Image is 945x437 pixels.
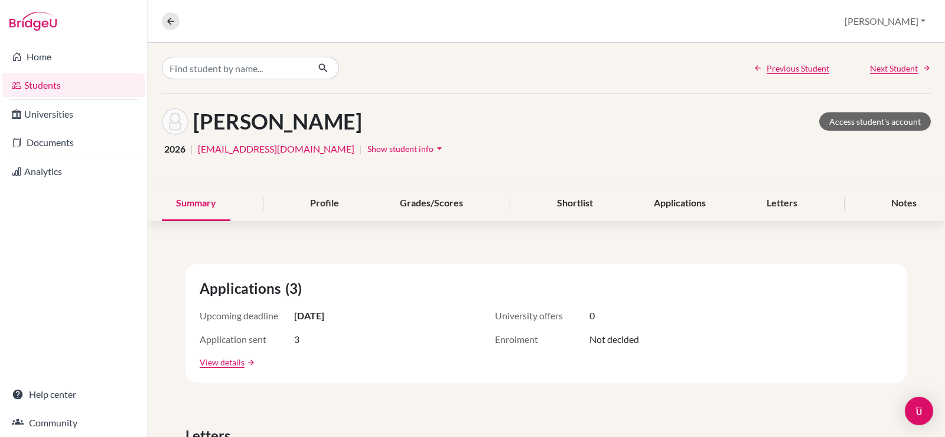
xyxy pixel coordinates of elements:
button: Show student infoarrow_drop_down [367,140,446,158]
span: Previous Student [767,62,829,75]
span: 2026 [164,142,185,156]
span: (3) [285,278,307,299]
input: Find student by name... [162,57,308,79]
a: Universities [2,102,145,126]
a: View details [200,356,245,368]
div: Applications [640,186,720,221]
a: Community [2,411,145,435]
div: Notes [877,186,931,221]
span: Applications [200,278,285,299]
div: Letters [752,186,812,221]
img: Yejun Seo's avatar [162,108,188,135]
a: Analytics [2,160,145,183]
span: Enrolment [495,332,589,347]
span: 0 [589,309,595,323]
span: Upcoming deadline [200,309,294,323]
span: | [359,142,362,156]
span: 3 [294,332,299,347]
a: Access student's account [819,112,931,131]
h1: [PERSON_NAME] [193,109,362,134]
span: University offers [495,309,589,323]
a: Documents [2,131,145,154]
i: arrow_drop_down [434,143,445,154]
span: | [190,142,193,156]
span: [DATE] [294,309,324,323]
img: Bridge-U [9,12,57,31]
a: arrow_forward [245,358,255,367]
div: Profile [296,186,353,221]
span: Not decided [589,332,639,347]
a: Next Student [870,62,931,75]
a: Help center [2,383,145,406]
div: Summary [162,186,230,221]
span: Show student info [367,144,434,154]
button: [PERSON_NAME] [839,10,931,33]
span: Application sent [200,332,294,347]
a: Home [2,45,145,69]
div: Shortlist [543,186,607,221]
span: Next Student [870,62,918,75]
div: Open Intercom Messenger [905,397,933,425]
a: Students [2,73,145,97]
a: Previous Student [754,62,829,75]
a: [EMAIL_ADDRESS][DOMAIN_NAME] [198,142,354,156]
div: Grades/Scores [386,186,477,221]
